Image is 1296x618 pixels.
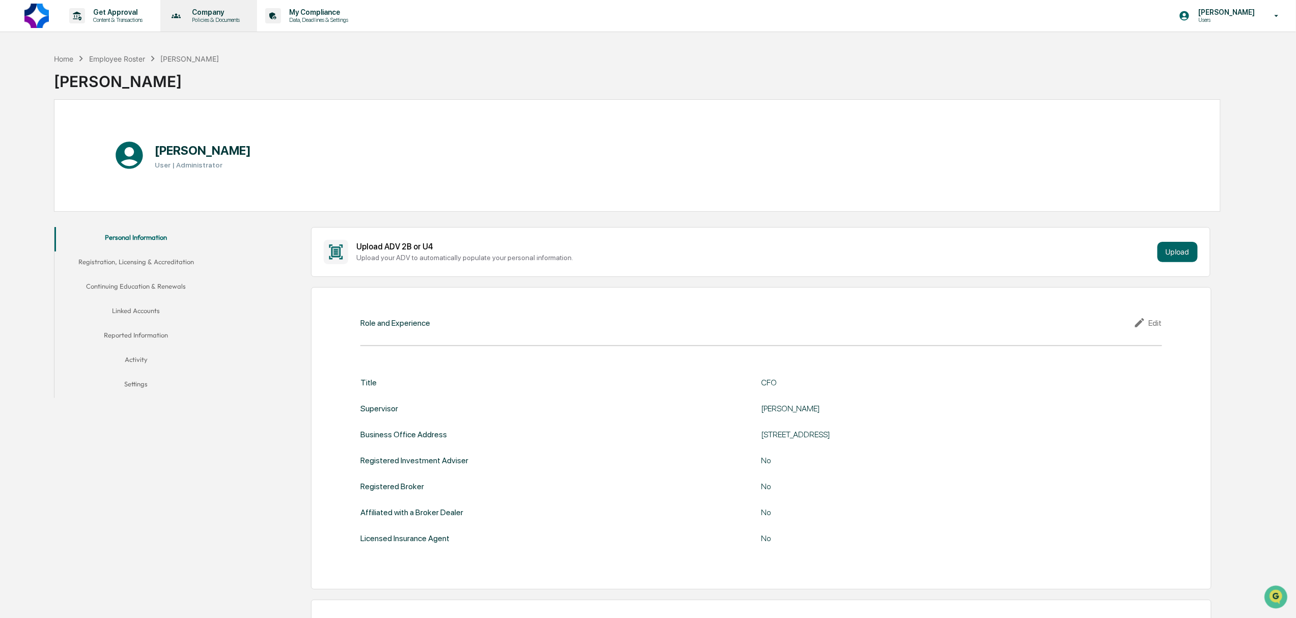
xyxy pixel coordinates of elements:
[360,404,398,413] div: Supervisor
[89,54,145,63] div: Employee Roster
[360,482,424,491] div: Registered Broker
[173,81,185,94] button: Start new chat
[1190,8,1260,16] p: [PERSON_NAME]
[20,181,66,191] span: Preclearance
[84,181,126,191] span: Attestations
[54,227,217,251] button: Personal Information
[72,225,123,233] a: Powered byPylon
[46,78,167,89] div: Start new chat
[21,78,40,97] img: 6558925923028_b42adfe598fdc8269267_72.jpg
[761,533,1016,543] div: No
[761,378,1016,387] div: CFO
[360,378,377,387] div: Title
[281,16,353,23] p: Data, Deadlines & Settings
[6,196,68,215] a: 🔎Data Lookup
[54,227,217,398] div: secondary tabs example
[281,8,353,16] p: My Compliance
[10,78,29,97] img: 1746055101610-c473b297-6a78-478c-a979-82029cc54cd1
[24,4,49,28] img: logo
[54,276,217,300] button: Continuing Education & Renewals
[155,161,251,169] h3: User | Administrator
[74,182,82,190] div: 🗄️
[46,89,140,97] div: We're available if you need us!
[20,201,64,211] span: Data Lookup
[761,482,1016,491] div: No
[1190,16,1260,23] p: Users
[85,16,148,23] p: Content & Transactions
[6,177,70,195] a: 🖐️Preclearance
[356,254,1153,262] div: Upload your ADV to automatically populate your personal information.
[761,456,1016,465] div: No
[184,16,245,23] p: Policies & Documents
[10,114,68,122] div: Past conversations
[356,242,1153,251] div: Upload ADV 2B or U4
[360,508,463,517] div: Affiliated with a Broker Dealer
[360,430,447,439] div: Business Office Address
[54,325,217,349] button: Reported Information
[158,111,185,124] button: See all
[360,318,430,328] div: Role and Experience
[761,508,1016,517] div: No
[1263,584,1291,612] iframe: Open customer support
[70,177,130,195] a: 🗄️Attestations
[54,374,217,398] button: Settings
[90,139,111,147] span: [DATE]
[1134,317,1162,329] div: Edit
[54,64,219,91] div: [PERSON_NAME]
[10,22,185,38] p: How can we help?
[10,202,18,210] div: 🔎
[32,139,82,147] span: [PERSON_NAME]
[84,139,88,147] span: •
[54,349,217,374] button: Activity
[360,456,468,465] div: Registered Investment Adviser
[761,430,1016,439] div: [STREET_ADDRESS]
[54,300,217,325] button: Linked Accounts
[10,182,18,190] div: 🖐️
[160,54,219,63] div: [PERSON_NAME]
[360,533,449,543] div: Licensed Insurance Agent
[85,8,148,16] p: Get Approval
[10,129,26,146] img: Nicole Kane
[54,251,217,276] button: Registration, Licensing & Accreditation
[1158,242,1198,262] button: Upload
[101,226,123,233] span: Pylon
[184,8,245,16] p: Company
[761,404,1016,413] div: [PERSON_NAME]
[54,54,73,63] div: Home
[155,143,251,158] h1: [PERSON_NAME]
